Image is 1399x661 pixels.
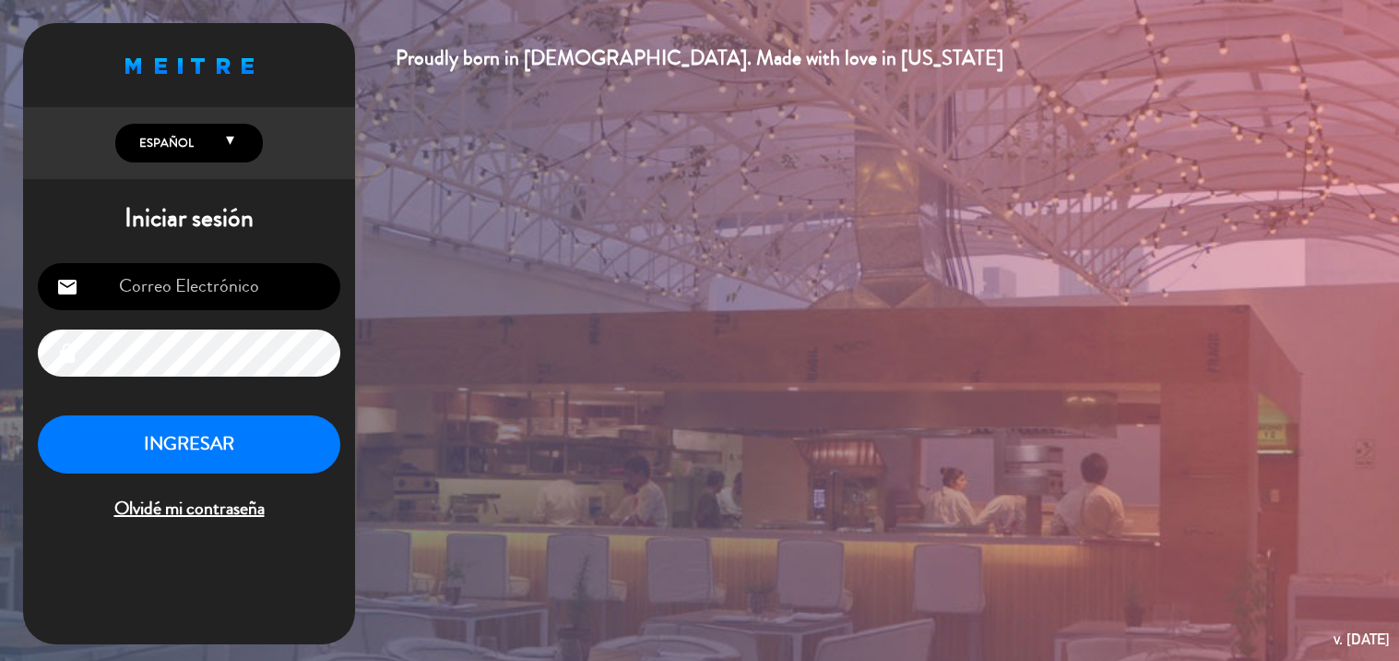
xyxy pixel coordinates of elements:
[23,203,355,234] h1: Iniciar sesión
[56,276,78,298] i: email
[56,343,78,365] i: lock
[135,134,194,152] span: Español
[38,415,340,474] button: INGRESAR
[38,494,340,524] span: Olvidé mi contraseña
[38,263,340,310] input: Correo Electrónico
[1334,627,1390,652] div: v. [DATE]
